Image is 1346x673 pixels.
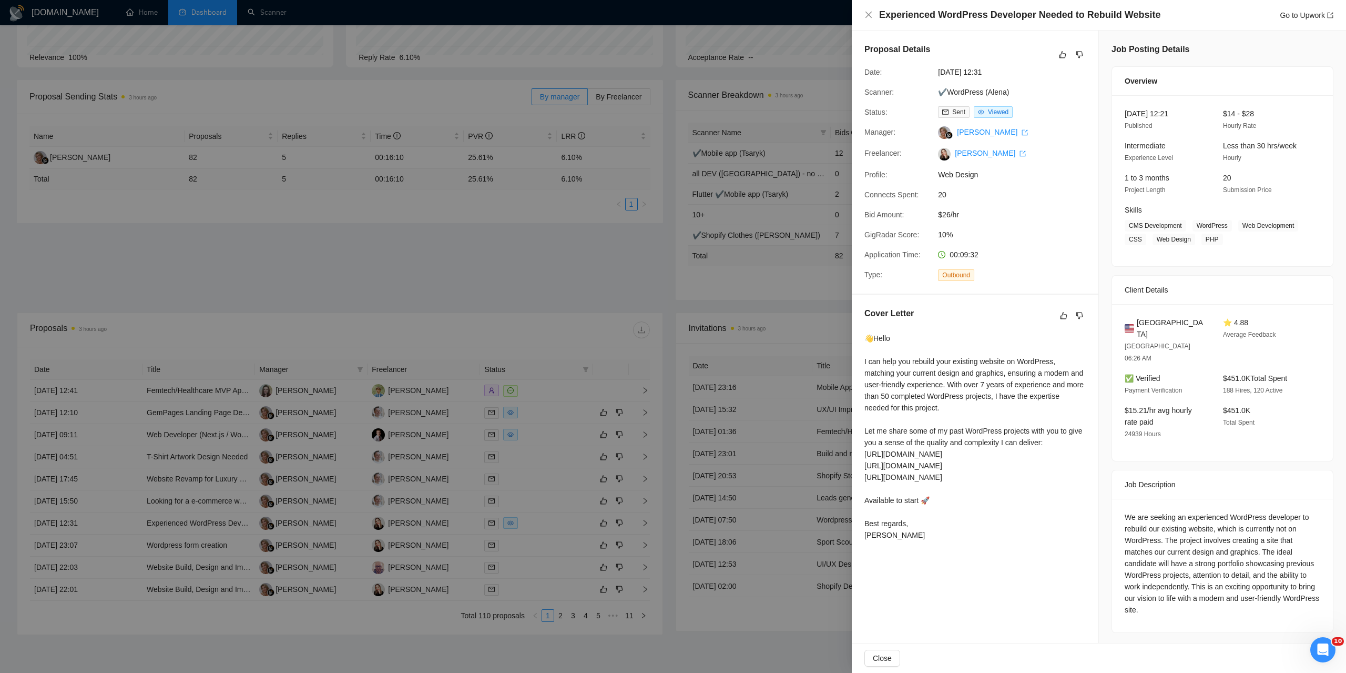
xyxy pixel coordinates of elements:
[1125,186,1165,194] span: Project Length
[1223,387,1282,394] span: 188 Hires, 120 Active
[1192,220,1232,232] span: WordPress
[1223,186,1272,194] span: Submission Price
[955,149,1026,157] a: [PERSON_NAME] export
[1022,129,1028,136] span: export
[1019,150,1026,157] span: export
[950,250,978,259] span: 00:09:32
[864,270,882,279] span: Type:
[879,8,1161,22] h4: Experienced WordPress Developer Needed to Rebuild Website
[1223,154,1241,162] span: Hourly
[1223,122,1256,129] span: Hourly Rate
[864,170,888,179] span: Profile:
[864,88,894,96] span: Scanner:
[1073,48,1086,61] button: dislike
[1125,343,1190,362] span: [GEOGRAPHIC_DATA] 06:26 AM
[945,132,953,139] img: gigradar-bm.png
[1125,220,1186,232] span: CMS Development
[952,108,965,116] span: Sent
[1060,312,1067,320] span: like
[1125,276,1320,304] div: Client Details
[978,109,984,115] span: eye
[864,333,1086,541] div: 👋Hello I can help you rebuild your existing website on WordPress, matching your current design an...
[1223,174,1231,182] span: 20
[1057,309,1070,322] button: like
[1223,142,1297,150] span: Less than 30 hrs/week
[1137,317,1206,340] span: [GEOGRAPHIC_DATA]
[864,650,900,667] button: Close
[1238,220,1299,232] span: Web Development
[864,11,873,19] button: Close
[1073,309,1086,322] button: dislike
[988,108,1008,116] span: Viewed
[864,108,888,116] span: Status:
[1125,234,1146,245] span: CSS
[1125,122,1153,129] span: Published
[938,88,1009,96] a: ✔WordPress (Alena)
[1125,470,1320,499] div: Job Description
[938,209,1096,220] span: $26/hr
[1125,109,1168,118] span: [DATE] 12:21
[1223,406,1250,415] span: $451.0K
[1223,374,1287,383] span: $451.0K Total Spent
[864,11,873,19] span: close
[1223,419,1255,426] span: Total Spent
[1223,109,1254,118] span: $14 - $28
[864,307,914,320] h5: Cover Letter
[1125,75,1157,87] span: Overview
[1332,637,1344,646] span: 10
[1059,51,1066,59] span: like
[864,149,902,157] span: Freelancer:
[938,251,945,258] span: clock-circle
[864,210,904,219] span: Bid Amount:
[1223,331,1276,338] span: Average Feedback
[1280,11,1333,19] a: Go to Upworkexport
[1125,154,1173,162] span: Experience Level
[1153,234,1195,245] span: Web Design
[1125,174,1169,182] span: 1 to 3 months
[938,269,974,281] span: Outbound
[873,652,892,664] span: Close
[864,68,882,76] span: Date:
[864,43,930,56] h5: Proposal Details
[938,189,1096,200] span: 20
[1125,387,1182,394] span: Payment Verification
[1056,48,1069,61] button: like
[938,229,1096,240] span: 10%
[1112,43,1189,56] h5: Job Posting Details
[1125,511,1320,616] div: We are seeking an experienced WordPress developer to rebuild our existing website, which is curre...
[864,128,895,136] span: Manager:
[1125,323,1134,334] img: 🇺🇸
[1125,206,1142,214] span: Skills
[864,230,919,239] span: GigRadar Score:
[957,128,1028,136] a: [PERSON_NAME] export
[1125,142,1166,150] span: Intermediate
[864,250,921,259] span: Application Time:
[864,190,919,199] span: Connects Spent:
[1125,406,1192,426] span: $15.21/hr avg hourly rate paid
[938,148,951,160] img: c1lA9BsF5ekLmkb4qkoMBbm_RNtTuon5aV-MajedG1uHbc9xb_758DYF03Xihb5AW5
[1076,312,1083,320] span: dislike
[1310,637,1335,662] iframe: Intercom live chat
[938,169,1096,180] span: Web Design
[942,109,949,115] span: mail
[1125,430,1161,438] span: 24939 Hours
[1201,234,1223,245] span: PHP
[1125,374,1160,383] span: ✅ Verified
[1327,12,1333,18] span: export
[1223,318,1248,327] span: ⭐ 4.88
[1076,51,1083,59] span: dislike
[938,66,1096,78] span: [DATE] 12:31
